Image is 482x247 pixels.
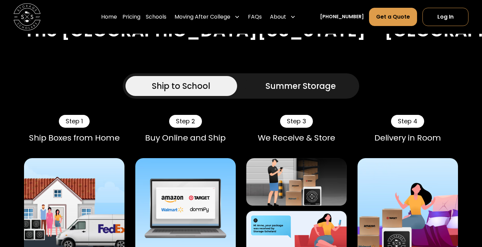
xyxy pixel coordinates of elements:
[101,7,117,26] a: Home
[267,7,298,26] div: About
[175,13,230,21] div: Moving After College
[24,133,124,143] div: Ship Boxes from Home
[14,3,41,30] img: Storage Scholars main logo
[248,7,262,26] a: FAQs
[135,133,236,143] div: Buy Online and Ship
[246,133,347,143] div: We Receive & Store
[266,80,336,92] div: Summer Storage
[422,8,468,26] a: Log In
[146,7,166,26] a: Schools
[358,133,458,143] div: Delivery in Room
[169,115,202,128] div: Step 2
[172,7,243,26] div: Moving After College
[280,115,313,128] div: Step 3
[59,115,90,128] div: Step 1
[369,8,417,26] a: Get a Quote
[320,13,364,20] a: [PHONE_NUMBER]
[391,115,424,128] div: Step 4
[270,13,286,21] div: About
[152,80,210,92] div: Ship to School
[122,7,140,26] a: Pricing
